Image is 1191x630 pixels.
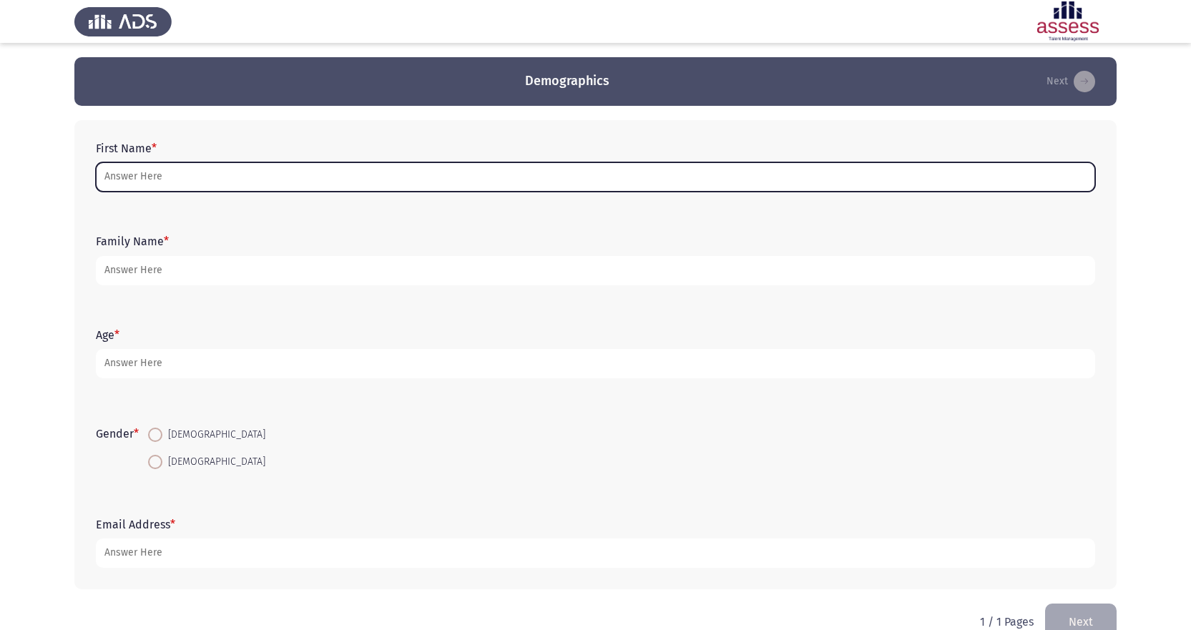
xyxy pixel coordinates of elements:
span: [DEMOGRAPHIC_DATA] [162,426,265,443]
label: Age [96,328,119,342]
p: 1 / 1 Pages [980,615,1034,629]
label: Email Address [96,518,175,531]
label: Family Name [96,235,169,248]
input: add answer text [96,162,1095,192]
button: load next page [1042,70,1099,93]
input: add answer text [96,256,1095,285]
input: add answer text [96,538,1095,568]
span: [DEMOGRAPHIC_DATA] [162,453,265,471]
label: Gender [96,427,139,440]
h3: Demographics [525,72,609,90]
label: First Name [96,142,157,155]
img: Assess Talent Management logo [74,1,172,41]
img: Assessment logo of ASSESS 16PD [1019,1,1117,41]
input: add answer text [96,349,1095,378]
